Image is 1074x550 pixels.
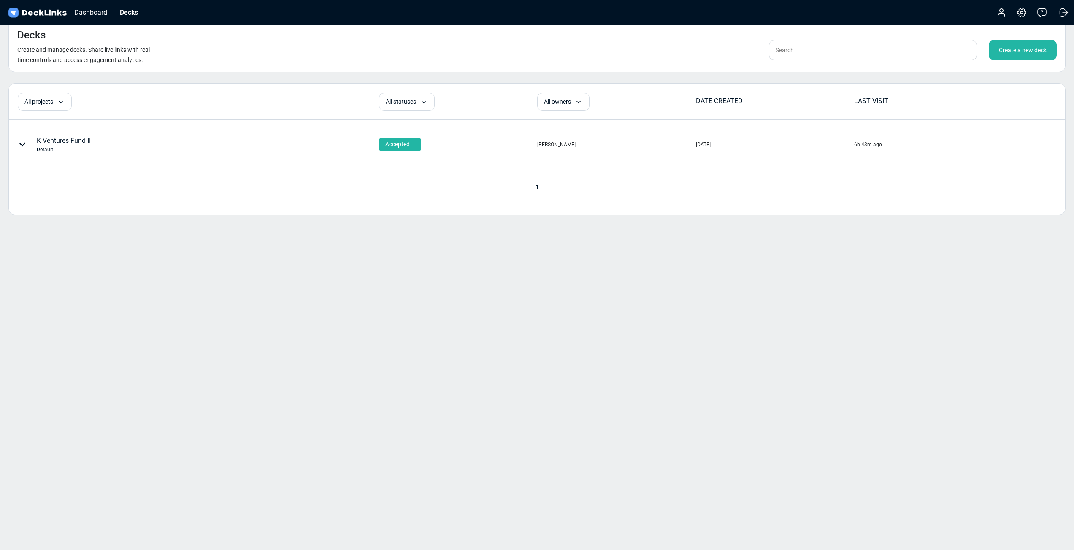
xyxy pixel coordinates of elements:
[18,93,72,111] div: All projects
[537,141,576,148] div: [PERSON_NAME]
[17,46,151,63] small: Create and manage decks. Share live links with real-time controls and access engagement analytics.
[37,146,91,153] div: Default
[696,96,853,106] div: DATE CREATED
[989,40,1057,60] div: Create a new deck
[854,96,1012,106] div: LAST VISIT
[854,141,882,148] div: 6h 43m ago
[769,40,977,60] input: Search
[531,184,543,190] span: 1
[385,140,410,149] span: Accepted
[70,7,111,18] div: Dashboard
[537,93,590,111] div: All owners
[696,141,711,148] div: [DATE]
[379,93,435,111] div: All statuses
[116,7,142,18] div: Decks
[7,7,68,19] img: DeckLinks
[17,29,46,41] h4: Decks
[37,136,91,153] div: K Ventures Fund II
